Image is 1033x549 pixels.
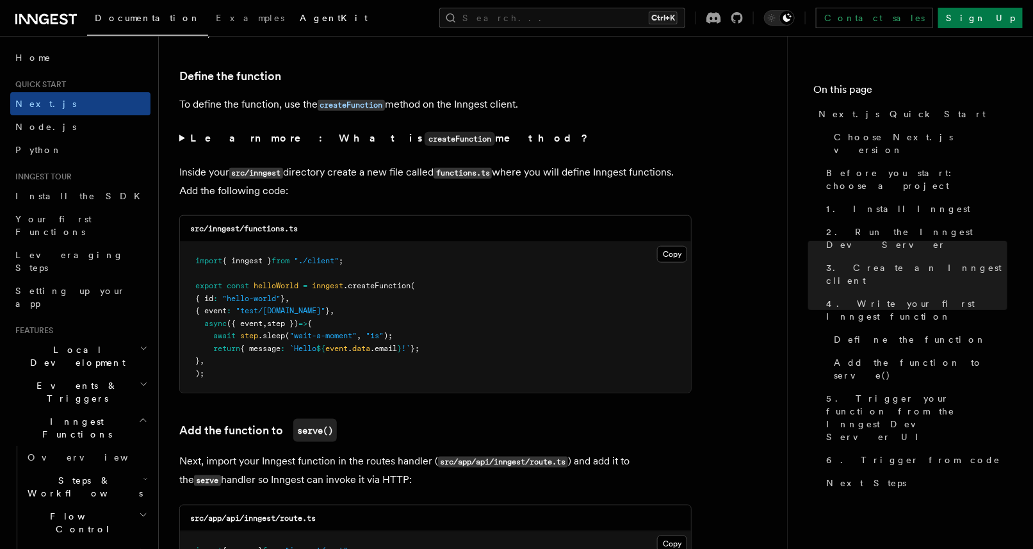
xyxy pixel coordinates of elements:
[10,325,53,336] span: Features
[15,122,76,132] span: Node.js
[22,469,150,505] button: Steps & Workflows
[10,208,150,243] a: Your first Functions
[10,279,150,315] a: Setting up your app
[397,344,402,353] span: }
[213,331,236,340] span: await
[821,448,1007,471] a: 6. Trigger from code
[10,415,138,441] span: Inngest Functions
[15,250,124,273] span: Leveraging Steps
[22,505,150,541] button: Flow Control
[195,256,222,265] span: import
[194,475,221,486] code: serve
[649,12,678,24] kbd: Ctrl+K
[352,344,370,353] span: data
[289,344,316,353] span: `Hello
[28,452,159,463] span: Overview
[343,281,411,290] span: .createFunction
[195,294,213,303] span: { id
[366,331,384,340] span: "1s"
[222,294,281,303] span: "hello-world"
[813,82,1007,102] h4: On this page
[312,281,343,290] span: inngest
[204,319,227,328] span: async
[281,344,285,353] span: :
[15,99,76,109] span: Next.js
[826,261,1007,287] span: 3. Create an Inngest client
[816,8,933,28] a: Contact sales
[190,224,298,233] code: src/inngest/functions.ts
[357,331,361,340] span: ,
[22,446,150,469] a: Overview
[179,163,692,200] p: Inside your directory create a new file called where you will define Inngest functions. Add the f...
[316,344,325,353] span: ${
[384,331,393,340] span: );
[829,351,1007,387] a: Add the function to serve()
[227,281,249,290] span: const
[195,369,204,378] span: );
[821,161,1007,197] a: Before you start: choose a project
[240,344,281,353] span: { message
[826,454,1001,466] span: 6. Trigger from code
[179,95,692,114] p: To define the function, use the method on the Inngest client.
[821,220,1007,256] a: 2. Run the Inngest Dev Server
[330,306,334,315] span: ,
[829,328,1007,351] a: Define the function
[95,13,200,23] span: Documentation
[15,145,62,155] span: Python
[281,294,285,303] span: }
[195,306,227,315] span: { event
[826,167,1007,192] span: Before you start: choose a project
[10,410,150,446] button: Inngest Functions
[10,172,72,182] span: Inngest tour
[339,256,343,265] span: ;
[821,471,1007,495] a: Next Steps
[325,306,330,315] span: }
[938,8,1023,28] a: Sign Up
[213,344,240,353] span: return
[813,102,1007,126] a: Next.js Quick Start
[826,225,1007,251] span: 2. Run the Inngest Dev Server
[348,344,352,353] span: .
[195,356,200,365] span: }
[15,214,92,237] span: Your first Functions
[821,292,1007,328] a: 4. Write your first Inngest function
[179,129,692,148] summary: Learn more: What iscreateFunctionmethod?
[289,331,357,340] span: "wait-a-moment"
[15,286,126,309] span: Setting up your app
[826,477,906,489] span: Next Steps
[15,191,148,201] span: Install the SDK
[439,8,685,28] button: Search...Ctrl+K
[402,344,411,353] span: !`
[179,419,337,442] a: Add the function toserve()
[657,246,687,263] button: Copy
[826,392,1007,443] span: 5. Trigger your function from the Inngest Dev Server UI
[411,344,419,353] span: };
[411,281,415,290] span: (
[834,131,1007,156] span: Choose Next.js version
[254,281,298,290] span: helloWorld
[267,319,298,328] span: step })
[307,319,312,328] span: {
[325,344,348,353] span: event
[10,243,150,279] a: Leveraging Steps
[22,510,139,536] span: Flow Control
[821,256,1007,292] a: 3. Create an Inngest client
[258,331,285,340] span: .sleep
[826,297,1007,323] span: 4. Write your first Inngest function
[318,98,385,110] a: createFunction
[370,344,397,353] span: .email
[190,132,590,144] strong: Learn more: What is method?
[229,168,283,179] code: src/inngest
[15,51,51,64] span: Home
[179,452,692,489] p: Next, import your Inngest function in the routes handler ( ) and add it to the handler so Inngest...
[87,4,208,36] a: Documentation
[213,294,218,303] span: :
[764,10,795,26] button: Toggle dark mode
[438,457,568,468] code: src/app/api/inngest/route.ts
[190,514,316,523] code: src/app/api/inngest/route.ts
[216,13,284,23] span: Examples
[821,387,1007,448] a: 5. Trigger your function from the Inngest Dev Server UI
[10,338,150,374] button: Local Development
[821,197,1007,220] a: 1. Install Inngest
[300,13,368,23] span: AgentKit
